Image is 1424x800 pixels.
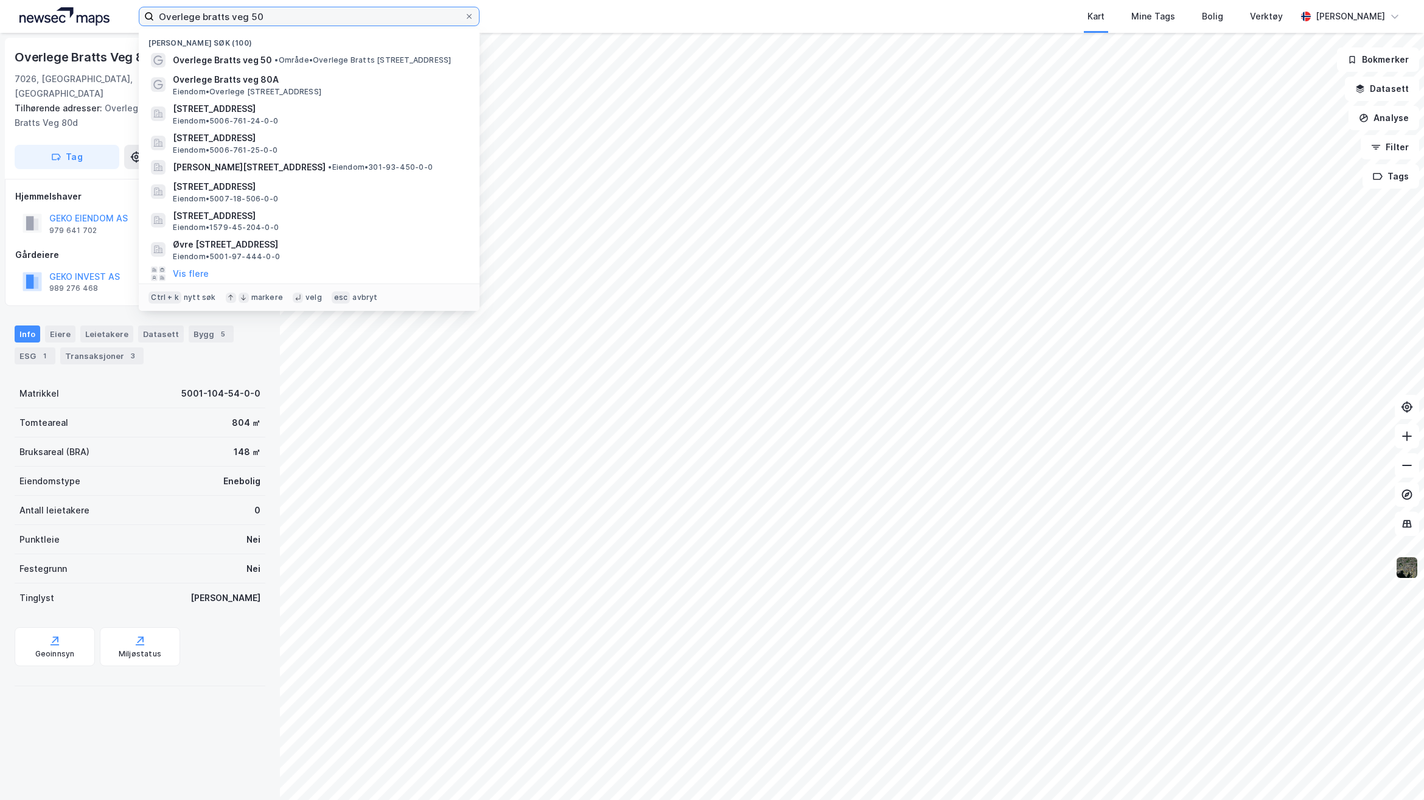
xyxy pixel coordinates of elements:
div: 5 [217,328,229,340]
span: Øvre [STREET_ADDRESS] [173,237,465,252]
button: Vis flere [173,266,209,281]
span: Eiendom • 1579-45-204-0-0 [173,223,279,232]
div: 0 [254,503,260,518]
div: Hjemmelshaver [15,189,265,204]
div: Enebolig [223,474,260,489]
button: Bokmerker [1337,47,1419,72]
div: Overlege Bratts Veg 80a [15,47,161,67]
div: Nei [246,532,260,547]
span: [STREET_ADDRESS] [173,131,465,145]
div: Eiere [45,325,75,343]
div: Ctrl + k [148,291,181,304]
button: Datasett [1345,77,1419,101]
span: [PERSON_NAME][STREET_ADDRESS] [173,160,326,175]
div: 7026, [GEOGRAPHIC_DATA], [GEOGRAPHIC_DATA] [15,72,172,101]
div: Bygg [189,325,234,343]
div: Festegrunn [19,562,67,576]
div: Tomteareal [19,416,68,430]
div: Leietakere [80,325,133,343]
div: 148 ㎡ [234,445,260,459]
div: Info [15,325,40,343]
span: Tilhørende adresser: [15,103,105,113]
div: Bolig [1202,9,1223,24]
img: 9k= [1395,556,1419,579]
div: 5001-104-54-0-0 [181,386,260,401]
span: Overlege Bratts veg 50 [173,53,272,68]
div: avbryt [352,293,377,302]
button: Analyse [1349,106,1419,130]
div: Antall leietakere [19,503,89,518]
div: Bruksareal (BRA) [19,445,89,459]
div: Kontrollprogram for chat [1363,742,1424,800]
div: Gårdeiere [15,248,265,262]
span: Eiendom • Overlege [STREET_ADDRESS] [173,87,321,97]
button: Filter [1361,135,1419,159]
span: [STREET_ADDRESS] [173,102,465,116]
div: Nei [246,562,260,576]
div: Eiendomstype [19,474,80,489]
span: [STREET_ADDRESS] [173,179,465,194]
span: [STREET_ADDRESS] [173,209,465,223]
span: Eiendom • 5006-761-24-0-0 [173,116,278,126]
div: Verktøy [1250,9,1283,24]
div: Geoinnsyn [35,649,75,659]
button: Tag [15,145,119,169]
div: 979 641 702 [49,226,97,235]
div: Tinglyst [19,591,54,605]
div: nytt søk [184,293,216,302]
div: esc [332,291,351,304]
img: logo.a4113a55bc3d86da70a041830d287a7e.svg [19,7,110,26]
div: 3 [127,350,139,362]
div: Mine Tags [1131,9,1175,24]
iframe: Chat Widget [1363,742,1424,800]
span: Eiendom • 5001-97-444-0-0 [173,252,280,262]
div: 989 276 468 [49,283,98,293]
button: Tags [1363,164,1419,189]
div: [PERSON_NAME] søk (100) [139,29,480,50]
div: Overlege Bratts Veg 80c, Overlege Bratts Veg 80d [15,101,256,130]
span: Eiendom • 5007-18-506-0-0 [173,194,278,204]
div: Matrikkel [19,386,59,401]
div: Kart [1087,9,1105,24]
div: Datasett [138,325,184,343]
div: ESG [15,347,55,364]
div: 804 ㎡ [232,416,260,430]
span: • [274,55,278,64]
span: Eiendom • 301-93-450-0-0 [328,162,433,172]
div: Miljøstatus [119,649,161,659]
div: [PERSON_NAME] [190,591,260,605]
span: Eiendom • 5006-761-25-0-0 [173,145,277,155]
span: Område • Overlege Bratts [STREET_ADDRESS] [274,55,451,65]
div: [PERSON_NAME] [1316,9,1385,24]
span: • [328,162,332,172]
input: Søk på adresse, matrikkel, gårdeiere, leietakere eller personer [154,7,464,26]
div: Punktleie [19,532,60,547]
div: markere [251,293,283,302]
div: Transaksjoner [60,347,144,364]
div: velg [305,293,322,302]
span: Overlege Bratts veg 80A [173,72,465,87]
div: 1 [38,350,51,362]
